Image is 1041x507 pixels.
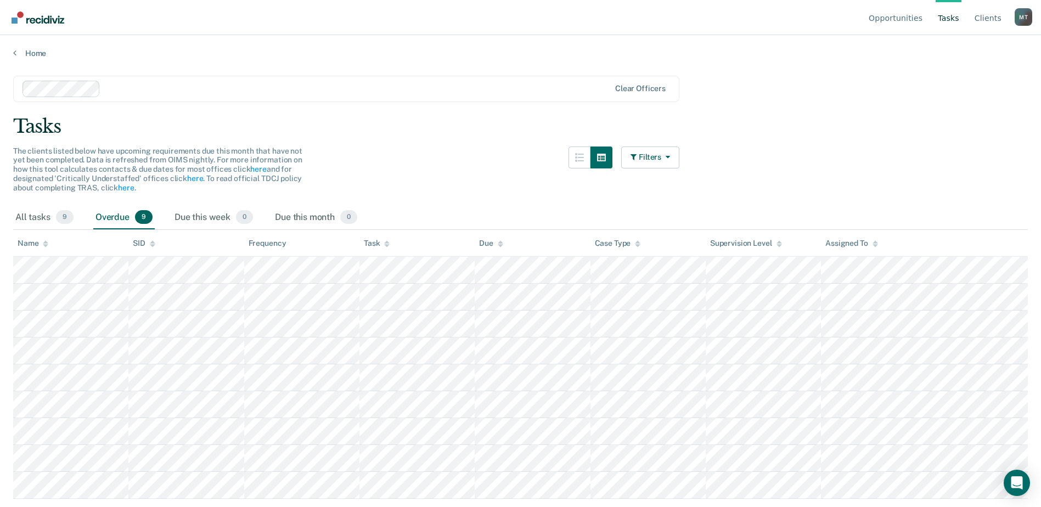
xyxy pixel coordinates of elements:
[118,183,134,192] a: here
[621,147,679,168] button: Filters
[595,239,641,248] div: Case Type
[1015,8,1032,26] div: M T
[56,210,74,224] span: 9
[479,239,503,248] div: Due
[13,48,1028,58] a: Home
[135,210,153,224] span: 9
[93,206,155,230] div: Overdue9
[133,239,155,248] div: SID
[825,239,877,248] div: Assigned To
[340,210,357,224] span: 0
[250,165,266,173] a: here
[13,115,1028,138] div: Tasks
[13,206,76,230] div: All tasks9
[710,239,782,248] div: Supervision Level
[18,239,48,248] div: Name
[1004,470,1030,496] div: Open Intercom Messenger
[187,174,203,183] a: here
[13,147,302,192] span: The clients listed below have upcoming requirements due this month that have not yet been complet...
[172,206,255,230] div: Due this week0
[249,239,286,248] div: Frequency
[364,239,390,248] div: Task
[12,12,64,24] img: Recidiviz
[236,210,253,224] span: 0
[273,206,359,230] div: Due this month0
[1015,8,1032,26] button: Profile dropdown button
[615,84,666,93] div: Clear officers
